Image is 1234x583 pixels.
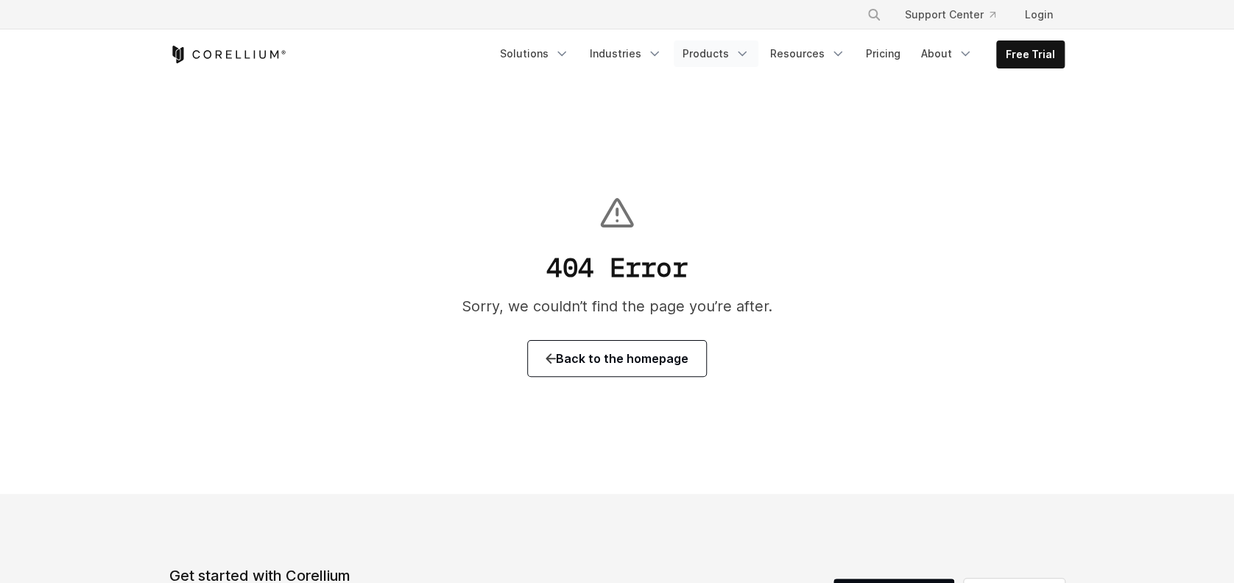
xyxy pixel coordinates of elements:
a: Products [674,40,758,67]
a: Resources [761,40,854,67]
a: Pricing [857,40,909,67]
button: Search [861,1,887,28]
a: Support Center [893,1,1007,28]
a: Corellium Home [169,46,286,63]
a: Free Trial [997,41,1064,68]
a: About [912,40,981,67]
div: Navigation Menu [491,40,1065,68]
div: Navigation Menu [849,1,1065,28]
a: Back to the homepage [528,341,706,376]
span: Back to the homepage [546,350,688,367]
a: Industries [581,40,671,67]
a: Solutions [491,40,578,67]
a: Login [1013,1,1065,28]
